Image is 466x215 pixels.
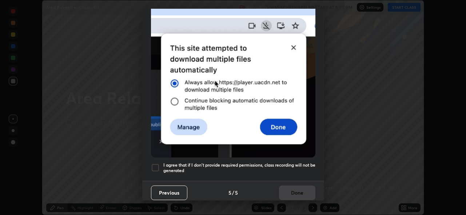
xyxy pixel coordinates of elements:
h4: 5 [235,189,238,196]
h4: / [232,189,234,196]
h5: I agree that if I don't provide required permissions, class recording will not be generated [163,162,315,174]
h4: 5 [228,189,231,196]
button: Previous [151,186,187,200]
